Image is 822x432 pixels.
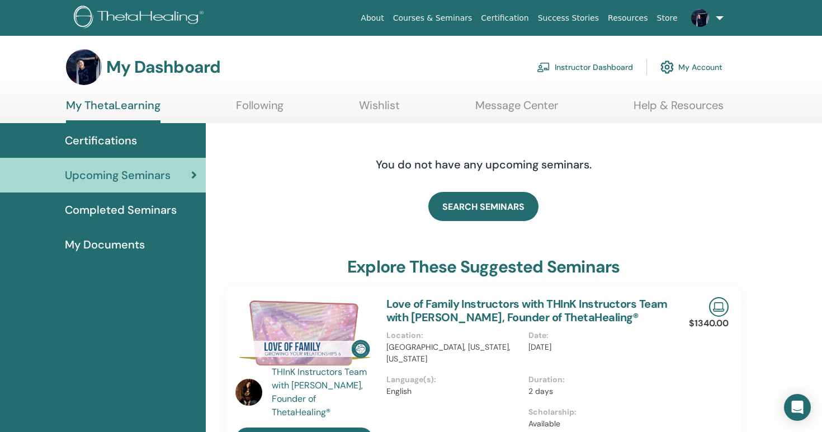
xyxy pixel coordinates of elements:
a: Certification [476,8,533,29]
h4: You do not have any upcoming seminars. [308,158,660,171]
h3: My Dashboard [106,57,220,77]
p: English [386,386,522,397]
a: Resources [603,8,653,29]
img: Love of Family Instructors [235,297,373,369]
a: Message Center [475,98,558,120]
h3: explore these suggested seminars [347,257,620,277]
a: My Account [660,55,722,79]
p: Date : [528,330,664,341]
img: logo.png [74,6,207,31]
img: cog.svg [660,58,674,77]
a: Courses & Seminars [389,8,477,29]
a: About [356,8,388,29]
a: SEARCH SEMINARS [428,192,538,221]
img: default.jpg [66,49,102,85]
img: default.jpg [235,379,262,406]
div: Open Intercom Messenger [784,394,811,421]
img: chalkboard-teacher.svg [537,62,550,72]
p: Language(s) : [386,374,522,386]
span: Certifications [65,132,137,149]
p: $1340.00 [689,317,729,330]
img: Live Online Seminar [709,297,729,317]
a: My ThetaLearning [66,98,160,123]
img: default.jpg [691,9,709,27]
p: [DATE] [528,341,664,353]
a: Store [653,8,682,29]
a: Wishlist [359,98,400,120]
a: Love of Family Instructors with THInK Instructors Team with [PERSON_NAME], Founder of ThetaHealing® [386,297,668,325]
span: My Documents [65,236,145,253]
a: Following [236,98,284,120]
p: 2 days [528,386,664,397]
p: Duration : [528,374,664,386]
p: Scholarship : [528,406,664,418]
a: THInK Instructors Team with [PERSON_NAME], Founder of ThetaHealing® [272,365,375,419]
span: SEARCH SEMINARS [442,201,525,213]
a: Success Stories [533,8,603,29]
p: [GEOGRAPHIC_DATA], [US_STATE], [US_STATE] [386,341,522,365]
span: Upcoming Seminars [65,167,171,184]
p: Location : [386,330,522,341]
a: Help & Resources [634,98,724,120]
a: Instructor Dashboard [537,55,633,79]
p: Available [528,418,664,430]
span: Completed Seminars [65,201,177,218]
